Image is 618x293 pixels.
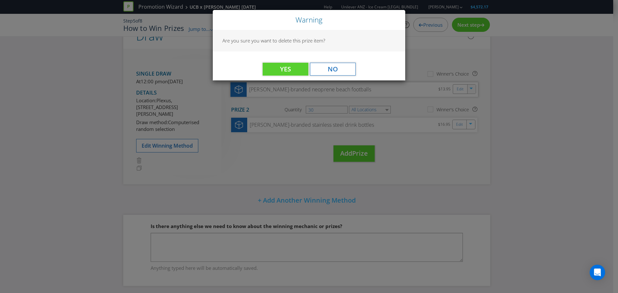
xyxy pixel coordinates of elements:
button: Yes [263,63,308,76]
span: Yes [280,65,291,73]
span: Warning [295,15,323,25]
button: No [310,63,356,76]
div: Close [213,10,405,30]
div: Are you sure you want to delete this prize item? [213,30,405,51]
span: No [328,65,338,73]
div: Open Intercom Messenger [590,265,605,280]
